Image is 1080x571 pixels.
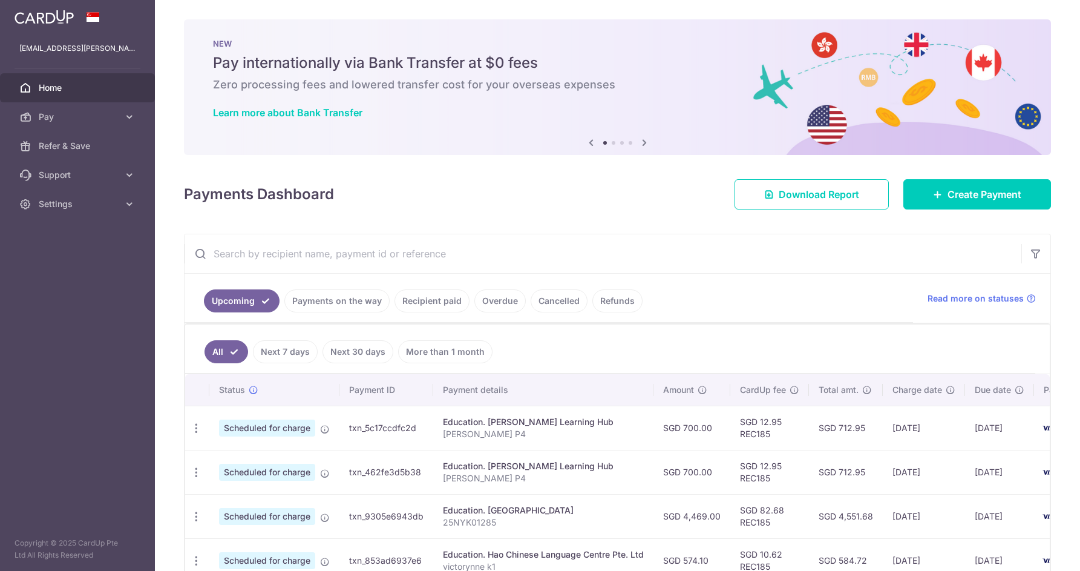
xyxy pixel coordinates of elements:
[219,552,315,569] span: Scheduled for charge
[883,450,965,494] td: [DATE]
[184,19,1051,155] img: Bank transfer banner
[443,460,644,472] div: Education. [PERSON_NAME] Learning Hub
[39,111,119,123] span: Pay
[735,179,889,210] a: Download Report
[15,10,74,24] img: CardUp
[928,292,1036,305] a: Read more on statuses
[809,494,883,538] td: SGD 4,551.68
[1038,553,1062,568] img: Bank Card
[213,78,1022,92] h6: Zero processing fees and lowered transfer cost for your overseas expenses
[1038,509,1062,524] img: Bank Card
[185,234,1021,273] input: Search by recipient name, payment id or reference
[213,107,362,119] a: Learn more about Bank Transfer
[809,406,883,450] td: SGD 712.95
[730,450,809,494] td: SGD 12.95 REC185
[965,406,1034,450] td: [DATE]
[663,384,694,396] span: Amount
[339,494,433,538] td: txn_9305e6943db
[443,428,644,440] p: [PERSON_NAME] P4
[205,340,248,363] a: All
[219,508,315,525] span: Scheduled for charge
[398,340,493,363] a: More than 1 month
[19,42,136,54] p: [EMAIL_ADDRESS][PERSON_NAME][DOMAIN_NAME]
[394,289,470,312] a: Recipient paid
[653,450,730,494] td: SGD 700.00
[339,374,433,406] th: Payment ID
[39,82,119,94] span: Home
[339,450,433,494] td: txn_462fe3d5b38
[443,517,644,529] p: 25NYK01285
[322,340,393,363] a: Next 30 days
[1038,421,1062,435] img: Bank Card
[653,494,730,538] td: SGD 4,469.00
[903,179,1051,210] a: Create Payment
[965,450,1034,494] td: [DATE]
[809,450,883,494] td: SGD 712.95
[779,187,859,202] span: Download Report
[213,39,1022,48] p: NEW
[184,183,334,205] h4: Payments Dashboard
[39,198,119,210] span: Settings
[443,504,644,517] div: Education. [GEOGRAPHIC_DATA]
[213,53,1022,73] h5: Pay internationally via Bank Transfer at $0 fees
[819,384,859,396] span: Total amt.
[883,494,965,538] td: [DATE]
[204,289,280,312] a: Upcoming
[443,416,644,428] div: Education. [PERSON_NAME] Learning Hub
[653,406,730,450] td: SGD 700.00
[730,494,809,538] td: SGD 82.68 REC185
[443,472,644,484] p: [PERSON_NAME] P4
[443,549,644,561] div: Education. Hao Chinese Language Centre Pte. Ltd
[39,140,119,152] span: Refer & Save
[219,420,315,437] span: Scheduled for charge
[892,384,942,396] span: Charge date
[883,406,965,450] td: [DATE]
[965,494,1034,538] td: [DATE]
[928,292,1024,305] span: Read more on statuses
[947,187,1021,202] span: Create Payment
[339,406,433,450] td: txn_5c17ccdfc2d
[592,289,643,312] a: Refunds
[740,384,786,396] span: CardUp fee
[531,289,587,312] a: Cancelled
[253,340,318,363] a: Next 7 days
[975,384,1011,396] span: Due date
[474,289,526,312] a: Overdue
[433,374,653,406] th: Payment details
[219,464,315,481] span: Scheduled for charge
[284,289,390,312] a: Payments on the way
[39,169,119,181] span: Support
[219,384,245,396] span: Status
[730,406,809,450] td: SGD 12.95 REC185
[1038,465,1062,480] img: Bank Card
